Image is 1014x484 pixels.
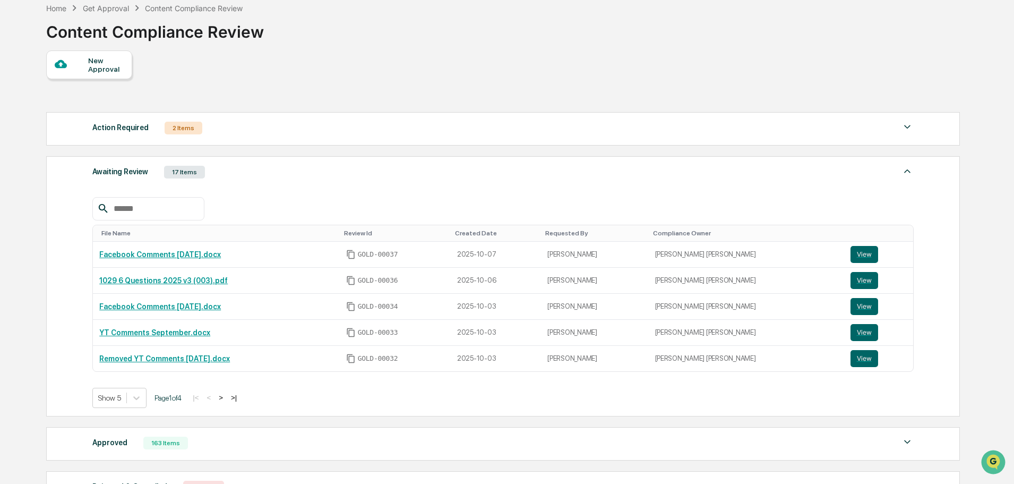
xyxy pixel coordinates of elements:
div: New Approval [88,56,124,73]
div: Toggle SortBy [545,230,644,237]
td: [PERSON_NAME] [541,346,648,371]
button: View [850,350,878,367]
div: Past conversations [11,118,71,126]
span: [PERSON_NAME] [33,145,86,153]
td: 2025-10-03 [451,320,541,346]
iframe: Open customer support [980,449,1009,478]
a: Facebook Comments [DATE].docx [99,302,221,311]
span: Data Lookup [21,237,67,248]
a: 🔎Data Lookup [6,233,71,252]
a: 1029 6 Questions 2025 v3 (003).pdf [99,276,228,285]
div: Toggle SortBy [101,230,335,237]
span: Preclearance [21,217,68,228]
span: [DATE] [94,173,116,182]
p: How can we help? [11,22,193,39]
span: Attestations [88,217,132,228]
img: 1746055101610-c473b297-6a78-478c-a979-82029cc54cd1 [21,174,30,182]
img: 1746055101610-c473b297-6a78-478c-a979-82029cc54cd1 [11,81,30,100]
td: [PERSON_NAME] [541,294,648,320]
div: 17 Items [164,166,205,179]
td: 2025-10-03 [451,346,541,371]
span: [DATE] [94,145,116,153]
img: Jack Rasmussen [11,134,28,151]
span: Copy Id [346,328,356,337]
a: View [850,350,907,367]
span: Page 1 of 4 [154,394,182,402]
div: Action Required [92,121,149,134]
span: [PERSON_NAME] [33,173,86,182]
img: 8933085812038_c878075ebb4cc5468115_72.jpg [22,81,41,100]
a: View [850,324,907,341]
button: Start new chat [181,84,193,97]
span: Copy Id [346,276,356,285]
span: Copy Id [346,302,356,311]
div: 🗄️ [77,218,85,227]
button: >| [228,393,240,402]
div: Home [46,4,66,13]
td: [PERSON_NAME] [541,242,648,268]
img: Cameron Burns [11,163,28,180]
button: View [850,298,878,315]
span: GOLD-00034 [358,302,398,311]
a: View [850,298,907,315]
button: < [203,393,214,402]
div: Awaiting Review [92,165,148,179]
div: We're available if you need us! [48,92,146,100]
a: Removed YT Comments [DATE].docx [99,354,230,363]
button: View [850,324,878,341]
img: caret [901,436,914,448]
div: Toggle SortBy [853,230,909,237]
td: [PERSON_NAME] [PERSON_NAME] [649,346,844,371]
a: YT Comments September.docx [99,328,210,337]
span: GOLD-00037 [358,250,398,259]
img: caret [901,165,914,177]
span: • [88,145,92,153]
button: See all [165,116,193,129]
div: 🖐️ [11,218,19,227]
div: Content Compliance Review [46,14,264,41]
div: Toggle SortBy [653,230,840,237]
span: GOLD-00033 [358,328,398,337]
button: > [216,393,226,402]
span: Copy Id [346,354,356,363]
div: Get Approval [83,4,129,13]
span: Copy Id [346,250,356,259]
a: Facebook Comments [DATE].docx [99,250,221,259]
div: 🔎 [11,239,19,247]
a: Powered byPylon [75,263,128,271]
td: [PERSON_NAME] [PERSON_NAME] [649,320,844,346]
div: 163 Items [143,437,188,449]
a: View [850,272,907,289]
td: 2025-10-07 [451,242,541,268]
td: 2025-10-03 [451,294,541,320]
div: Content Compliance Review [145,4,243,13]
td: 2025-10-06 [451,268,541,294]
a: View [850,246,907,263]
span: Pylon [106,264,128,271]
span: • [88,173,92,182]
td: [PERSON_NAME] [PERSON_NAME] [649,268,844,294]
span: GOLD-00032 [358,354,398,363]
div: Toggle SortBy [344,230,446,237]
div: Approved [92,436,127,449]
a: 🖐️Preclearance [6,213,73,232]
button: View [850,246,878,263]
td: [PERSON_NAME] [541,268,648,294]
button: View [850,272,878,289]
td: [PERSON_NAME] [PERSON_NAME] [649,242,844,268]
div: Toggle SortBy [455,230,537,237]
td: [PERSON_NAME] [541,320,648,346]
button: |< [190,393,202,402]
span: GOLD-00036 [358,276,398,285]
div: Start new chat [48,81,174,92]
a: 🗄️Attestations [73,213,136,232]
img: caret [901,121,914,133]
div: 2 Items [165,122,202,134]
td: [PERSON_NAME] [PERSON_NAME] [649,294,844,320]
img: 1746055101610-c473b297-6a78-478c-a979-82029cc54cd1 [21,145,30,154]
